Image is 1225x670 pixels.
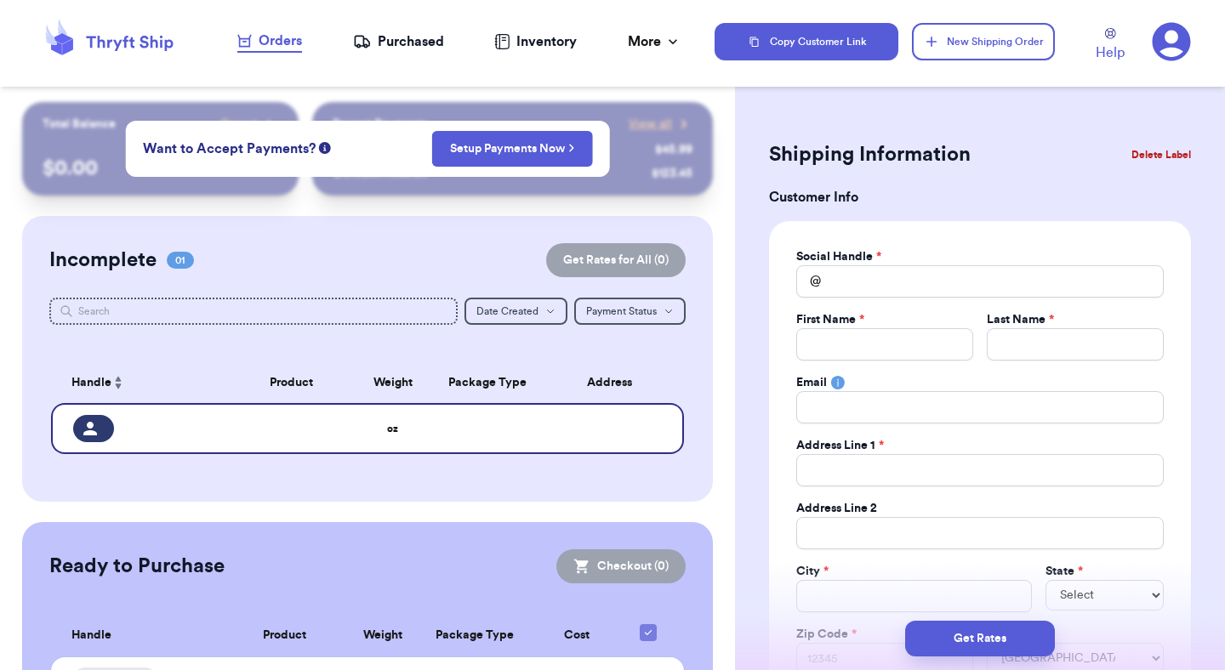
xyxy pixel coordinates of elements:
button: Copy Customer Link [715,23,898,60]
label: State [1046,563,1083,580]
a: View all [629,116,692,133]
h2: Shipping Information [769,141,971,168]
input: Search [49,298,458,325]
label: City [796,563,829,580]
label: Address Line 2 [796,500,877,517]
th: Weight [346,614,420,657]
label: Address Line 1 [796,437,884,454]
p: Total Balance [43,116,116,133]
button: Delete Label [1125,136,1198,173]
span: Handle [71,627,111,644]
span: Date Created [476,306,538,316]
label: Last Name [987,311,1054,328]
a: Purchased [353,31,444,52]
span: Want to Accept Payments? [143,139,316,159]
a: Help [1096,28,1125,63]
label: First Name [796,311,864,328]
span: Help [1096,43,1125,63]
button: Sort ascending [111,372,125,393]
div: Orders [237,31,302,51]
label: Social Handle [796,248,881,265]
a: Setup Payments Now [450,140,575,157]
th: Package Type [419,614,530,657]
div: $ 123.45 [652,165,692,182]
button: Payment Status [574,298,686,325]
button: New Shipping Order [912,23,1055,60]
button: Checkout (0) [556,549,686,583]
div: @ [796,265,821,298]
th: Address [544,362,684,403]
h2: Incomplete [49,247,157,274]
p: $ 0.00 [43,155,278,182]
button: Get Rates [905,621,1055,656]
p: Recent Payments [333,116,427,133]
a: Inventory [494,31,577,52]
h2: Ready to Purchase [49,553,225,580]
th: Product [223,614,346,657]
a: Orders [237,31,302,53]
th: Package Type [430,362,544,403]
button: Setup Payments Now [432,131,593,167]
button: Date Created [464,298,567,325]
span: Handle [71,374,111,392]
button: Get Rates for All (0) [546,243,686,277]
span: View all [629,116,672,133]
label: Email [796,374,827,391]
div: $ 45.99 [655,141,692,158]
th: Cost [530,614,622,657]
th: Weight [355,362,430,403]
span: Payout [221,116,258,133]
span: Payment Status [586,306,657,316]
th: Product [228,362,355,403]
h3: Customer Info [769,187,1191,207]
strong: oz [387,423,398,434]
a: Payout [221,116,278,133]
span: 01 [167,252,194,269]
div: More [628,31,681,52]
